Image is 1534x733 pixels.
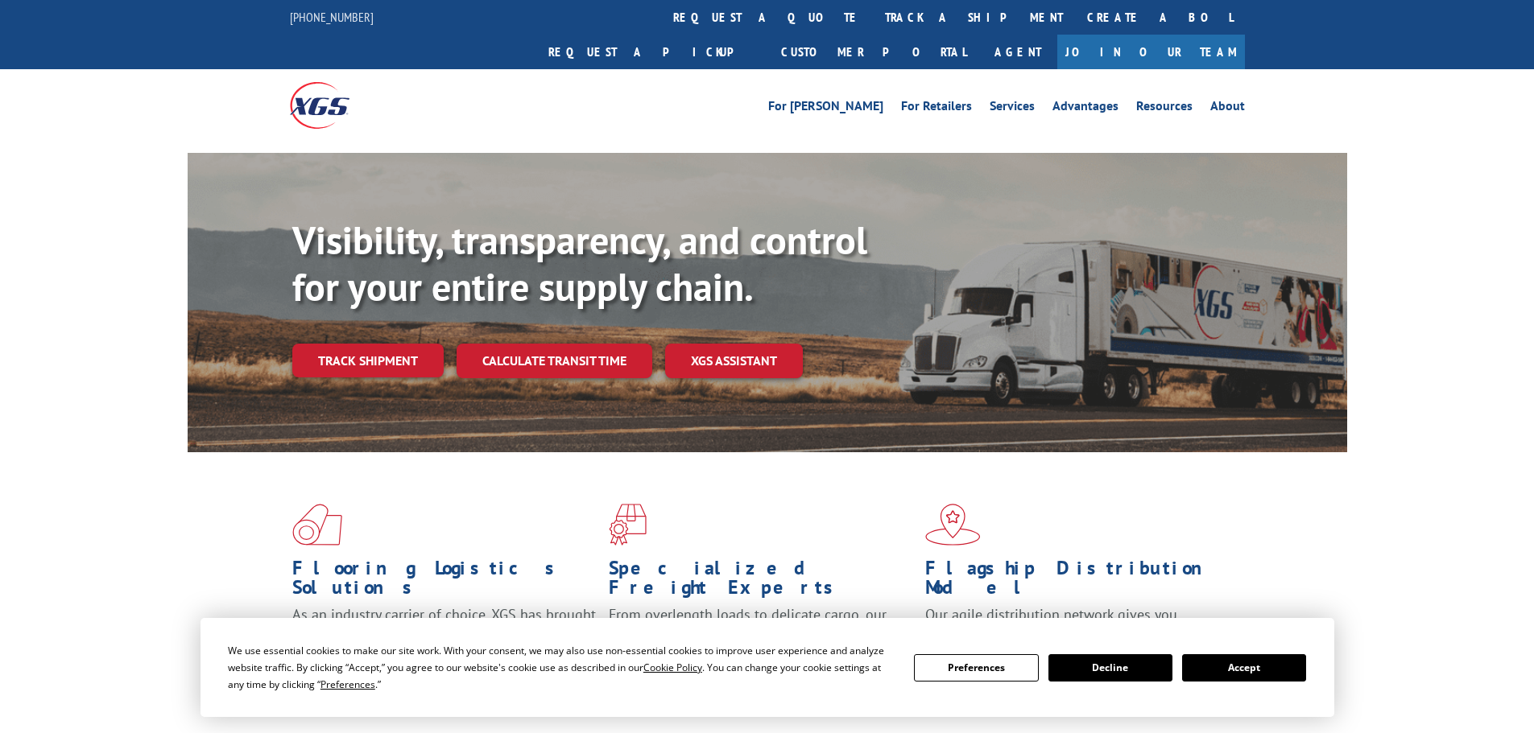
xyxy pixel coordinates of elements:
[609,605,913,677] p: From overlength loads to delicate cargo, our experienced staff knows the best way to move your fr...
[1057,35,1245,69] a: Join Our Team
[609,558,913,605] h1: Specialized Freight Experts
[292,605,596,662] span: As an industry carrier of choice, XGS has brought innovation and dedication to flooring logistics...
[925,504,981,546] img: xgs-icon-flagship-distribution-model-red
[769,35,978,69] a: Customer Portal
[1136,100,1193,117] a: Resources
[914,654,1038,682] button: Preferences
[320,677,375,691] span: Preferences
[768,100,883,117] a: For [PERSON_NAME]
[1182,654,1306,682] button: Accept
[925,558,1230,605] h1: Flagship Distribution Model
[292,344,444,377] a: Track shipment
[901,100,972,117] a: For Retailers
[1210,100,1245,117] a: About
[201,618,1334,717] div: Cookie Consent Prompt
[536,35,769,69] a: Request a pickup
[290,9,374,25] a: [PHONE_NUMBER]
[609,504,647,546] img: xgs-icon-focused-on-flooring-red
[1048,654,1172,682] button: Decline
[292,504,342,546] img: xgs-icon-total-supply-chain-intelligence-red
[990,100,1035,117] a: Services
[1052,100,1118,117] a: Advantages
[228,642,895,693] div: We use essential cookies to make our site work. With your consent, we may also use non-essential ...
[978,35,1057,69] a: Agent
[292,558,597,605] h1: Flooring Logistics Solutions
[457,344,652,378] a: Calculate transit time
[925,605,1222,643] span: Our agile distribution network gives you nationwide inventory management on demand.
[665,344,803,378] a: XGS ASSISTANT
[643,661,702,674] span: Cookie Policy
[292,215,867,311] b: Visibility, transparency, and control for your entire supply chain.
